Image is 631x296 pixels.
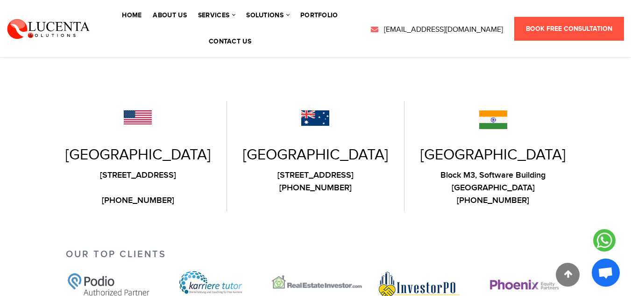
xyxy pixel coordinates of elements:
[411,169,575,207] div: Block M3, Software Building [GEOGRAPHIC_DATA]
[66,249,575,260] h2: Our Top Clients
[526,25,612,33] span: Book Free Consultation
[57,146,220,164] h3: [GEOGRAPHIC_DATA]
[57,169,220,207] div: [STREET_ADDRESS]
[153,12,186,19] a: About Us
[234,169,397,194] div: [STREET_ADDRESS]
[592,259,620,287] a: Open chat
[411,146,575,164] h3: [GEOGRAPHIC_DATA]
[514,17,624,41] a: Book Free Consultation
[370,24,503,36] a: [EMAIL_ADDRESS][DOMAIN_NAME]
[246,12,289,19] a: solutions
[7,18,90,39] img: Lucenta Solutions
[198,12,235,19] a: services
[57,194,220,207] a: [PHONE_NUMBER]
[122,12,142,19] a: Home
[234,146,397,164] h3: [GEOGRAPHIC_DATA]
[411,194,575,207] a: [PHONE_NUMBER]
[300,12,338,19] a: portfolio
[209,38,251,45] a: contact us
[234,181,397,194] a: [PHONE_NUMBER]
